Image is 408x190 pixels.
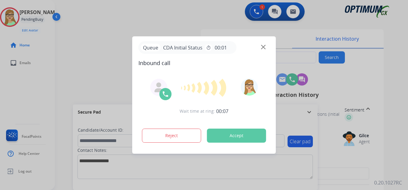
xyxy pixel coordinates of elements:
[141,44,161,51] p: Queue
[241,79,258,96] img: avatar
[261,45,266,49] img: close-button
[216,108,228,115] span: 00:07
[154,82,164,92] img: agent-avatar
[142,129,201,143] button: Reject
[161,44,205,51] span: CDA Initial Status
[206,45,211,50] mat-icon: timer
[180,108,215,114] span: Wait time at ring:
[215,44,227,51] span: 00:01
[138,59,270,67] span: Inbound call
[207,129,266,143] button: Accept
[162,90,169,98] img: call-icon
[374,179,402,186] p: 0.20.1027RC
